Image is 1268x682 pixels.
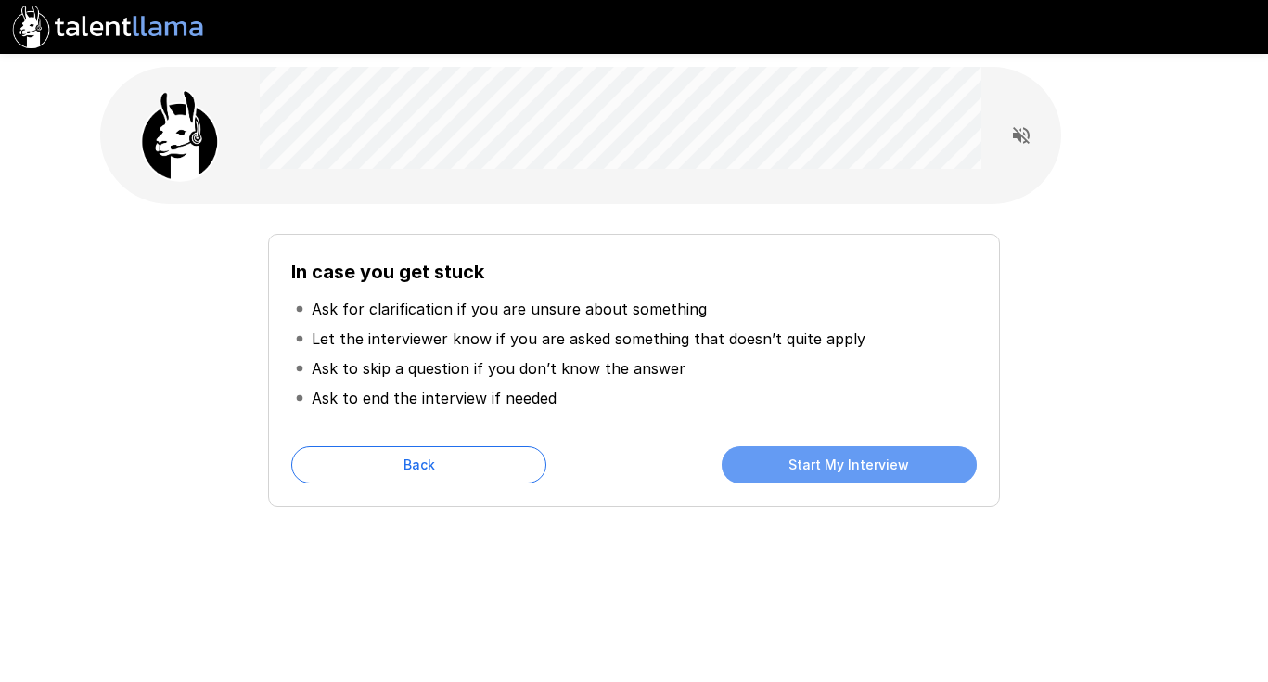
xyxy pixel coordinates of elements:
button: Start My Interview [722,446,977,483]
b: In case you get stuck [291,261,484,283]
p: Ask for clarification if you are unsure about something [312,298,707,320]
p: Let the interviewer know if you are asked something that doesn’t quite apply [312,328,865,350]
p: Ask to skip a question if you don’t know the answer [312,357,685,380]
img: llama_clean.png [134,89,226,182]
p: Ask to end the interview if needed [312,387,557,409]
button: Back [291,446,546,483]
button: Read questions aloud [1003,117,1040,154]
